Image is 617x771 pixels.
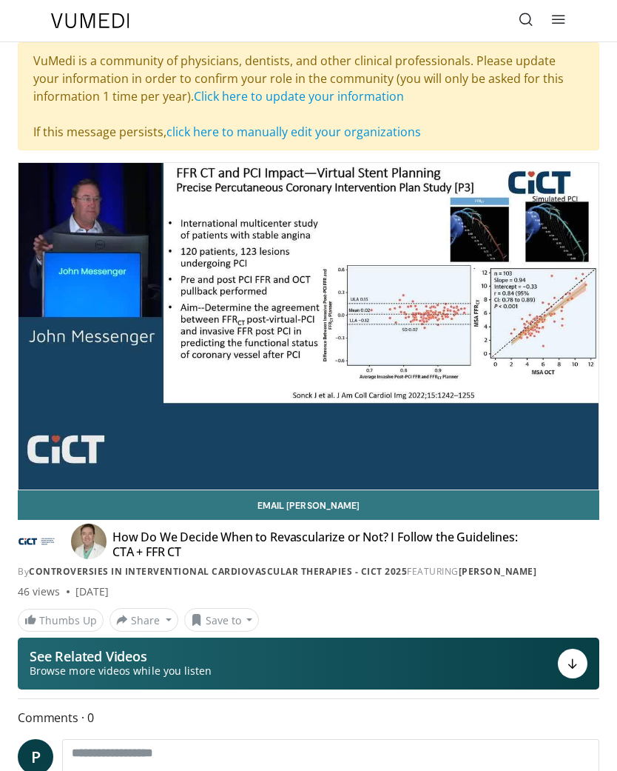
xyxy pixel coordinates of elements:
button: See Related Videos Browse more videos while you listen [18,638,599,690]
span: 46 views [18,584,61,599]
video-js: Video Player [18,163,599,490]
img: Controversies in Interventional Cardiovascular Therapies - CICT 2025 [18,530,59,553]
span: Comments 0 [18,708,599,727]
div: [DATE] [75,584,109,599]
button: Save to [184,608,260,632]
a: Thumbs Up [18,609,104,632]
button: Share [109,608,178,632]
a: click here to manually edit your organizations [166,124,421,140]
div: By FEATURING [18,565,599,578]
a: [PERSON_NAME] [459,565,537,578]
p: See Related Videos [30,649,212,664]
a: Controversies in Interventional Cardiovascular Therapies - CICT 2025 [29,565,407,578]
a: Email [PERSON_NAME] [18,490,599,520]
div: VuMedi is a community of physicians, dentists, and other clinical professionals. Please update yo... [18,42,599,150]
img: VuMedi Logo [51,13,129,28]
a: Click here to update your information [194,88,404,104]
span: Browse more videos while you listen [30,664,212,678]
h4: How Do We Decide When to Revascularize or Not? I Follow the Guidelines: CTA + FFR CT [112,530,525,559]
img: Avatar [71,524,107,559]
